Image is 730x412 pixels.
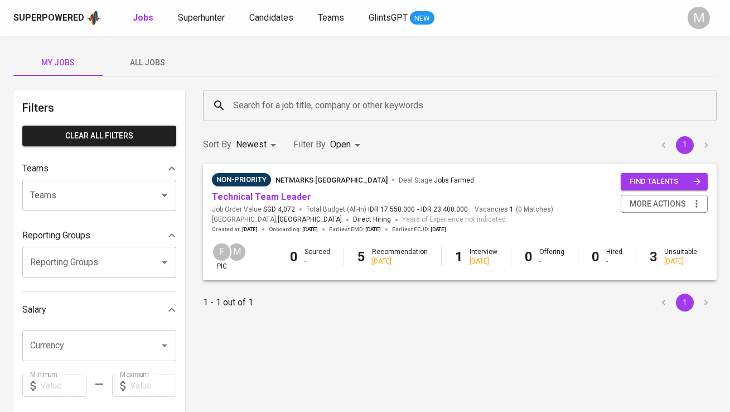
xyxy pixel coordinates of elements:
[421,205,468,214] span: IDR 23.400.000
[212,173,271,186] div: Sufficient Talents in Pipeline
[22,299,176,321] div: Salary
[20,56,96,70] span: My Jobs
[417,205,419,214] span: -
[212,242,231,271] div: pic
[86,9,101,26] img: app logo
[22,126,176,146] button: Clear All filters
[676,294,694,312] button: page 1
[178,12,225,23] span: Superhunter
[592,249,600,265] b: 0
[402,214,507,226] span: Years of Experience not indicated.
[606,257,622,266] div: -
[236,138,267,151] p: Newest
[212,174,271,185] span: Non-Priority
[330,139,351,150] span: Open
[399,176,474,184] span: Deal Stage :
[212,226,258,233] span: Created at :
[688,7,710,29] div: M
[664,247,697,266] div: Unsuitable
[650,249,658,265] b: 3
[653,136,717,154] nav: pagination navigation
[22,162,49,175] p: Teams
[22,303,46,317] p: Salary
[455,249,463,265] b: 1
[304,247,330,266] div: Sourced
[263,205,295,214] span: SGD 4,072
[365,226,381,233] span: [DATE]
[269,226,318,233] span: Onboarding :
[353,215,391,223] span: Direct Hiring
[22,157,176,180] div: Teams
[470,247,497,266] div: Interview
[203,138,231,151] p: Sort By
[392,226,446,233] span: Earliest ECJD :
[109,56,185,70] span: All Jobs
[357,249,365,265] b: 5
[13,12,84,25] div: Superpowered
[133,12,153,23] b: Jobs
[653,294,717,312] nav: pagination navigation
[242,226,258,233] span: [DATE]
[330,135,364,155] div: Open
[290,249,298,265] b: 0
[372,247,428,266] div: Recommendation
[410,13,434,24] span: NEW
[470,257,497,266] div: [DATE]
[606,247,622,266] div: Hired
[40,375,86,397] input: Value
[157,338,172,353] button: Open
[318,11,346,25] a: Teams
[22,224,176,247] div: Reporting Groups
[157,255,172,270] button: Open
[22,229,90,242] p: Reporting Groups
[203,296,253,309] p: 1 - 1 out of 1
[133,11,156,25] a: Jobs
[130,375,176,397] input: Value
[372,257,428,266] div: [DATE]
[539,257,564,266] div: -
[475,205,553,214] span: Vacancies ( 0 Matches )
[212,214,342,226] span: [GEOGRAPHIC_DATA] ,
[621,195,708,213] button: more actions
[434,176,474,184] span: Jobs Farmed
[368,205,415,214] span: IDR 17.550.000
[236,135,280,155] div: Newest
[664,257,697,266] div: [DATE]
[275,176,388,184] span: Netmarks [GEOGRAPHIC_DATA]
[369,11,434,25] a: GlintsGPT NEW
[508,205,514,214] span: 1
[318,12,344,23] span: Teams
[302,226,318,233] span: [DATE]
[212,242,231,262] div: F
[278,214,342,226] span: [GEOGRAPHIC_DATA]
[249,11,296,25] a: Candidates
[293,138,326,151] p: Filter By
[329,226,381,233] span: Earliest EMD :
[178,11,227,25] a: Superhunter
[306,205,468,214] span: Total Budget (All-In)
[31,129,167,143] span: Clear All filters
[431,226,446,233] span: [DATE]
[157,188,172,203] button: Open
[630,197,686,211] span: more actions
[22,99,176,117] h6: Filters
[621,173,708,190] button: find talents
[525,249,533,265] b: 0
[304,257,330,266] div: -
[249,12,293,23] span: Candidates
[212,205,295,214] span: Job Order Value
[539,247,564,266] div: Offering
[13,9,101,26] a: Superpoweredapp logo
[676,136,694,154] button: page 1
[227,242,246,262] div: M
[369,12,408,23] span: GlintsGPT
[212,191,311,202] a: Technical Team Leader
[630,175,701,188] span: find talents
